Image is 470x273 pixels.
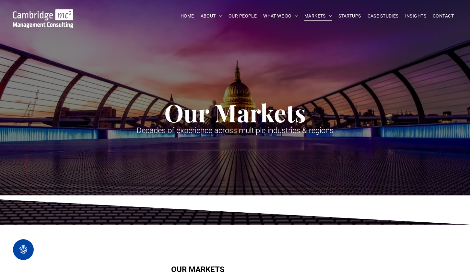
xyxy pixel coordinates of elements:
[335,11,364,21] a: STARTUPS
[13,9,73,28] img: Go to Homepage
[197,11,226,21] a: ABOUT
[429,11,457,21] a: CONTACT
[364,11,402,21] a: CASE STUDIES
[260,11,301,21] a: WHAT WE DO
[225,11,260,21] a: OUR PEOPLE
[402,11,429,21] a: INSIGHTS
[301,11,335,21] a: MARKETS
[164,96,306,129] span: Our Markets
[13,10,73,17] a: Your Business Transformed | Cambridge Management Consulting
[177,11,197,21] a: HOME
[136,126,334,135] span: Decades of experience across multiple industries & regions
